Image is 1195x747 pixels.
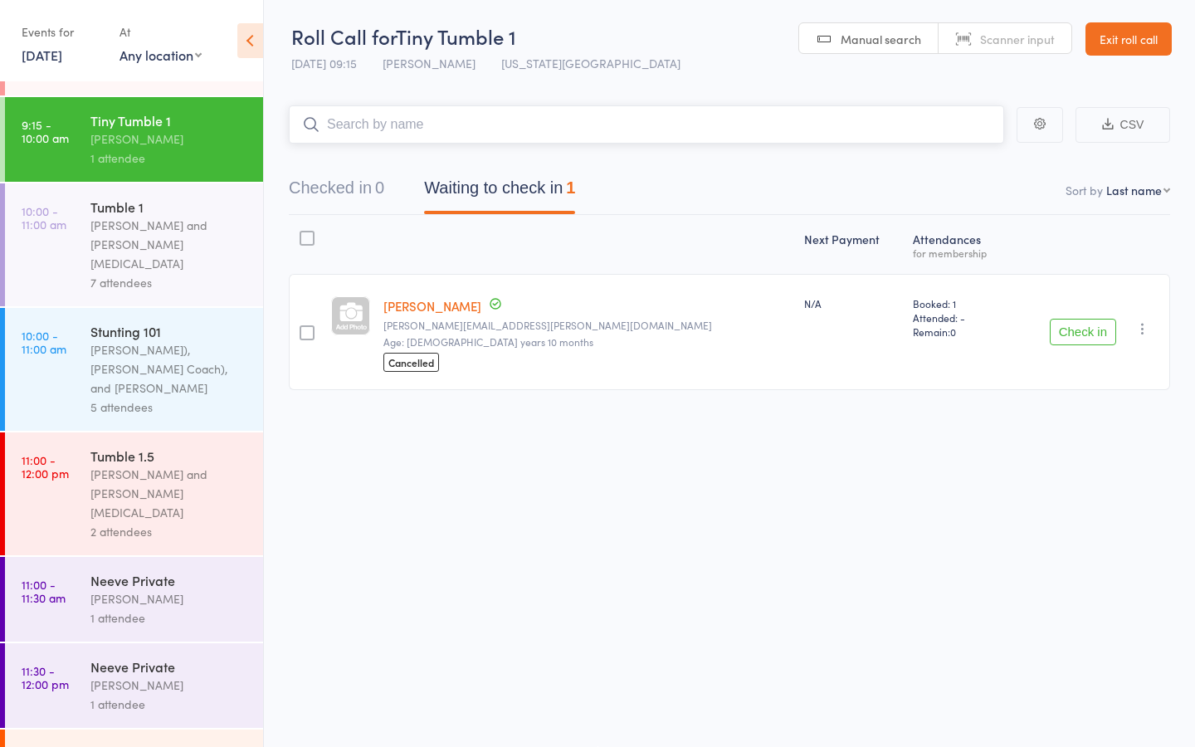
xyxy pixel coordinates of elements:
span: [PERSON_NAME] [383,55,476,71]
div: 1 attendee [90,695,249,714]
span: [US_STATE][GEOGRAPHIC_DATA] [501,55,680,71]
span: Manual search [841,31,921,47]
span: Roll Call for [291,22,396,50]
div: [PERSON_NAME] [90,589,249,608]
div: 2 attendees [90,522,249,541]
div: Tumble 1.5 [90,447,249,465]
div: Last name [1106,182,1162,198]
span: Tiny Tumble 1 [396,22,516,50]
div: Tiny Tumble 1 [90,111,249,129]
a: 10:00 -11:00 amStunting 101[PERSON_NAME]), [PERSON_NAME] Coach), and [PERSON_NAME]5 attendees [5,308,263,431]
div: 1 [566,178,575,197]
div: Next Payment [797,222,907,266]
label: Sort by [1066,182,1103,198]
a: 10:00 -11:00 amTumble 1[PERSON_NAME] and [PERSON_NAME][MEDICAL_DATA]7 attendees [5,183,263,306]
div: for membership [913,247,1007,258]
a: [DATE] [22,46,62,64]
div: Neeve Private [90,657,249,676]
time: 10:00 - 11:00 am [22,329,66,355]
a: 11:00 -12:00 pmTumble 1.5[PERSON_NAME] and [PERSON_NAME][MEDICAL_DATA]2 attendees [5,432,263,555]
span: Remain: [913,325,1007,339]
div: [PERSON_NAME] [90,129,249,149]
a: Exit roll call [1085,22,1172,56]
div: 1 attendee [90,608,249,627]
span: Cancelled [383,353,439,372]
time: 11:00 - 11:30 am [22,578,66,604]
a: 9:15 -10:00 amTiny Tumble 1[PERSON_NAME]1 attendee [5,97,263,182]
div: 5 attendees [90,398,249,417]
div: [PERSON_NAME]), [PERSON_NAME] Coach), and [PERSON_NAME] [90,340,249,398]
div: [PERSON_NAME] and [PERSON_NAME][MEDICAL_DATA] [90,216,249,273]
button: Checked in0 [289,170,384,214]
div: 0 [375,178,384,197]
div: Events for [22,18,103,46]
time: 11:00 - 12:00 pm [22,453,69,480]
time: 10:00 - 11:00 am [22,204,66,231]
div: 1 attendee [90,149,249,168]
button: Waiting to check in1 [424,170,575,214]
div: At [119,18,202,46]
div: [PERSON_NAME] [90,676,249,695]
span: Attended: - [913,310,1007,325]
div: Tumble 1 [90,198,249,216]
small: lisa.s.kremers@gmail.com [383,320,791,331]
div: Any location [119,46,202,64]
button: Check in [1050,319,1116,345]
div: [PERSON_NAME] and [PERSON_NAME][MEDICAL_DATA] [90,465,249,522]
div: 7 attendees [90,273,249,292]
span: Age: [DEMOGRAPHIC_DATA] years 10 months [383,334,593,349]
div: Neeve Private [90,571,249,589]
a: 11:00 -11:30 amNeeve Private[PERSON_NAME]1 attendee [5,557,263,642]
span: [DATE] 09:15 [291,55,357,71]
button: CSV [1075,107,1170,143]
span: 0 [950,325,956,339]
div: Atten­dances [906,222,1013,266]
a: [PERSON_NAME] [383,297,481,315]
span: Scanner input [980,31,1055,47]
div: Stunting 101 [90,322,249,340]
time: 9:15 - 10:00 am [22,118,69,144]
input: Search by name [289,105,1004,144]
time: 11:30 - 12:00 pm [22,664,69,691]
span: Booked: 1 [913,296,1007,310]
div: N/A [804,296,900,310]
a: 11:30 -12:00 pmNeeve Private[PERSON_NAME]1 attendee [5,643,263,728]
